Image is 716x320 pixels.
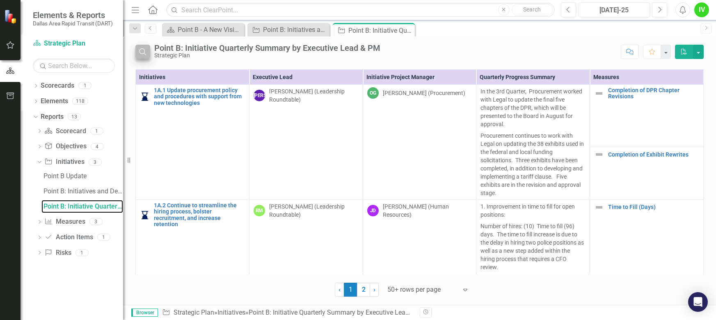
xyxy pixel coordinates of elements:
div: 1 [97,234,110,241]
a: Action Items [44,233,93,242]
a: Initiatives [44,157,84,167]
img: ClearPoint Strategy [4,9,18,24]
div: RM [254,205,265,216]
div: OG [367,87,379,99]
a: 1A.1 Update procurement policy and procedures with support from new technologies [154,87,245,106]
div: Point B: Initiative Quarterly Summary by Executive Lead & PM [154,43,380,52]
div: Point B: Initiative Quarterly Summary by Executive Lead & PM [43,203,123,210]
a: Point B - A New Vision for Mobility in [GEOGRAPHIC_DATA][US_STATE] [164,25,242,35]
p: 2. [480,273,586,293]
div: Point B: Initiative Quarterly Summary by Executive Lead & PM [348,25,413,36]
a: Time to Fill (Days) [608,204,699,210]
a: Scorecards [41,81,74,91]
div: [PERSON_NAME] (Human Resources) [383,202,472,219]
p: 1. Improvement in time to fill for open positions: [480,202,586,220]
div: Point B: Initiative Quarterly Summary by Executive Lead & PM [249,309,426,316]
p: In the 3rd Quarter, Procurement worked with Legal to update the final five chapters of the DPR, w... [480,87,586,130]
span: Elements & Reports [33,10,113,20]
a: Completion of Exhibit Rewrites [608,152,699,158]
a: Strategic Plan [174,309,214,316]
span: 1 [344,283,357,297]
a: 1A.2 Continue to streamline the hiring process, bolster recruitment, and increase retention [154,202,245,228]
a: Point B: Initiatives and Descriptions [41,185,123,198]
p: Procurement continues to work with Legal on updating the 38 exhibits used in the federal and loca... [480,130,586,197]
span: Search [523,6,541,13]
span: › [373,286,375,293]
input: Search ClearPoint... [166,3,554,17]
img: Not Defined [594,89,604,98]
div: Open Intercom Messenger [688,292,708,312]
a: Strategic Plan [33,39,115,48]
a: Initiatives [217,309,245,316]
div: Point B: Initiatives and Descriptions [263,25,327,35]
div: 118 [72,98,88,105]
a: Risks [44,248,71,258]
a: Elements [41,97,68,106]
button: IV [694,2,709,17]
div: 4 [91,143,104,150]
img: In Progress [140,92,150,102]
div: Strategic Plan [154,52,380,59]
div: [PERSON_NAME] (Procurement) [383,89,465,97]
a: Point B: Initiatives and Descriptions [249,25,327,35]
img: Not Defined [594,202,604,212]
div: [DATE]-25 [581,5,647,15]
a: Reports [41,112,64,122]
div: Point B Update [43,172,123,180]
span: ‹ [339,286,341,293]
a: 2 [357,283,370,297]
a: Measures [44,217,85,227]
a: Scorecard [44,127,86,136]
small: Dallas Area Rapid Transit (DART) [33,20,113,27]
div: Point B: Initiatives and Descriptions [43,188,123,195]
div: 13 [68,113,81,120]
div: » » [162,308,414,318]
button: Search [512,4,553,16]
a: Point B Update [41,170,123,183]
img: Not Defined [594,150,604,159]
div: Point B - A New Vision for Mobility in [GEOGRAPHIC_DATA][US_STATE] [178,25,242,35]
a: Point B: Initiative Quarterly Summary by Executive Lead & PM [41,200,123,213]
div: 3 [89,159,102,166]
div: JD [367,205,379,216]
div: [PERSON_NAME] (Leadership Roundtable) [269,87,359,104]
div: 1 [78,82,92,89]
span: Browser [131,309,158,317]
a: Completion of DPR Chapter Revisions [608,87,699,100]
p: Number of hires: (10) Time to fill (96) days. The time to fill increase is due to the delay in hi... [480,220,586,273]
a: Objectives [44,142,86,151]
div: [PERSON_NAME] [254,90,265,101]
button: [DATE]-25 [579,2,650,17]
div: 1 [90,127,103,134]
div: 1 [75,249,89,256]
div: [PERSON_NAME] (Leadership Roundtable) [269,202,359,219]
div: 3 [89,218,103,225]
input: Search Below... [33,59,115,73]
img: In Progress [140,210,150,220]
